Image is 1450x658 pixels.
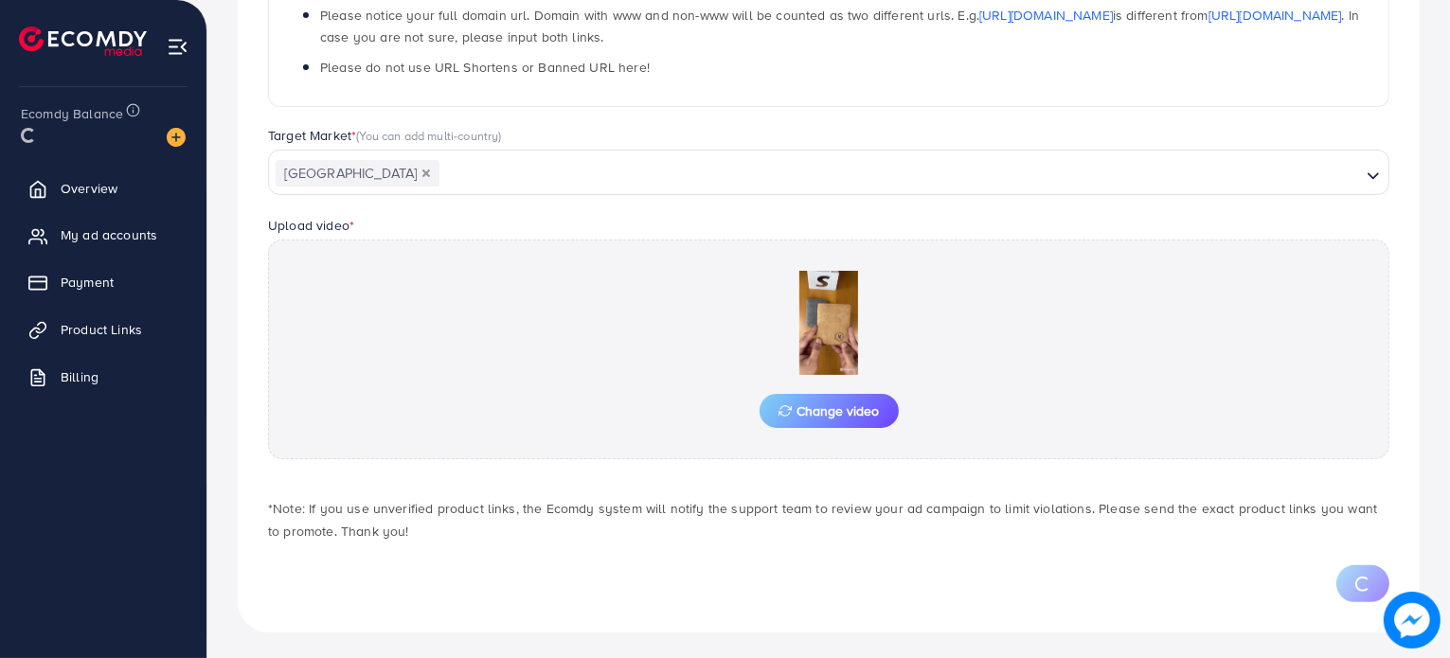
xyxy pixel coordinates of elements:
[421,169,431,178] button: Deselect Pakistan
[61,273,114,292] span: Payment
[320,58,650,77] span: Please do not use URL Shortens or Banned URL here!
[61,320,142,339] span: Product Links
[268,216,354,235] label: Upload video
[14,169,192,207] a: Overview
[167,36,188,58] img: menu
[276,160,439,187] span: [GEOGRAPHIC_DATA]
[760,394,899,428] button: Change video
[14,263,192,301] a: Payment
[779,404,880,418] span: Change video
[61,367,98,386] span: Billing
[167,128,186,147] img: image
[268,126,502,145] label: Target Market
[19,27,147,56] img: logo
[441,159,1359,188] input: Search for option
[268,497,1389,542] p: *Note: If you use unverified product links, the Ecomdy system will notify the support team to rev...
[1384,592,1441,649] img: image
[320,6,1359,46] span: Please notice your full domain url. Domain with www and non-www will be counted as two different ...
[1208,6,1342,25] a: [URL][DOMAIN_NAME]
[14,311,192,348] a: Product Links
[268,150,1389,195] div: Search for option
[356,127,501,144] span: (You can add multi-country)
[14,216,192,254] a: My ad accounts
[61,225,157,244] span: My ad accounts
[61,179,117,198] span: Overview
[14,358,192,396] a: Billing
[979,6,1113,25] a: [URL][DOMAIN_NAME]
[734,271,923,375] img: Preview Image
[21,104,123,123] span: Ecomdy Balance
